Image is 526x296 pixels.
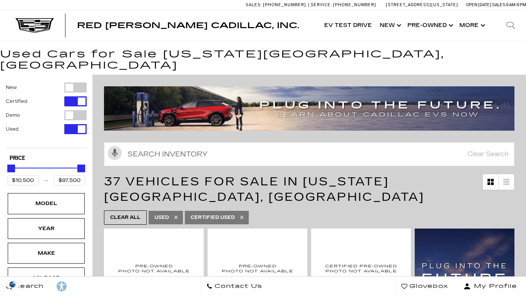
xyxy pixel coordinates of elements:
svg: Click to toggle on voice search [108,146,122,160]
span: Clear All [110,213,141,222]
div: ModelModel [8,193,85,214]
span: [PHONE_NUMBER] [263,2,306,7]
section: Click to Open Cookie Consent Modal [4,280,22,288]
div: MileageMileage [8,267,85,288]
span: Certified Used [191,213,235,222]
a: New [376,10,404,41]
h5: Price [10,155,83,162]
span: Search [12,281,44,292]
span: Red [PERSON_NAME] Cadillac, Inc. [77,21,299,30]
a: Contact Us [200,277,268,296]
button: More [456,10,487,41]
div: MakeMake [8,243,85,264]
a: Glovebox [395,277,454,296]
span: Open [DATE] [466,2,491,7]
span: [PHONE_NUMBER] [333,2,376,7]
div: Model [27,199,65,208]
a: Red [PERSON_NAME] Cadillac, Inc. [77,22,299,29]
span: 37 Vehicles for Sale in [US_STATE][GEOGRAPHIC_DATA], [GEOGRAPHIC_DATA] [104,175,424,204]
img: Cadillac Dark Logo with Cadillac White Text [15,18,54,33]
div: Maximum Price [77,165,85,172]
span: Sales: [492,2,506,7]
input: Maximum [54,175,85,185]
div: Mileage [27,274,65,282]
div: YearYear [8,218,85,239]
a: Pre-Owned [404,10,456,41]
span: Sales: [246,2,262,7]
input: Minimum [7,175,39,185]
div: Minimum Price [7,165,15,172]
img: Opt-Out Icon [4,280,22,288]
span: My Profile [471,281,517,292]
span: 9 AM-6 PM [506,2,526,7]
div: Make [27,249,65,257]
div: Price [7,162,85,185]
button: Open user profile menu [454,277,526,296]
label: New [6,84,17,91]
label: Used [6,125,18,133]
a: [STREET_ADDRESS][US_STATE] [386,2,458,7]
span: Contact Us [213,281,262,292]
a: Service: [PHONE_NUMBER] [308,3,378,7]
label: Demo [6,111,20,119]
div: Year [27,224,65,233]
span: Used [154,213,169,222]
a: EV Test Drive [320,10,376,41]
label: Certified [6,98,27,105]
span: Service: [311,2,332,7]
span: Glovebox [407,281,448,292]
img: ev-blog-post-banners4 [104,86,514,130]
div: Filter by Vehicle Type [6,82,87,148]
input: Search Inventory [104,142,514,166]
a: Sales: [PHONE_NUMBER] [246,3,308,7]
